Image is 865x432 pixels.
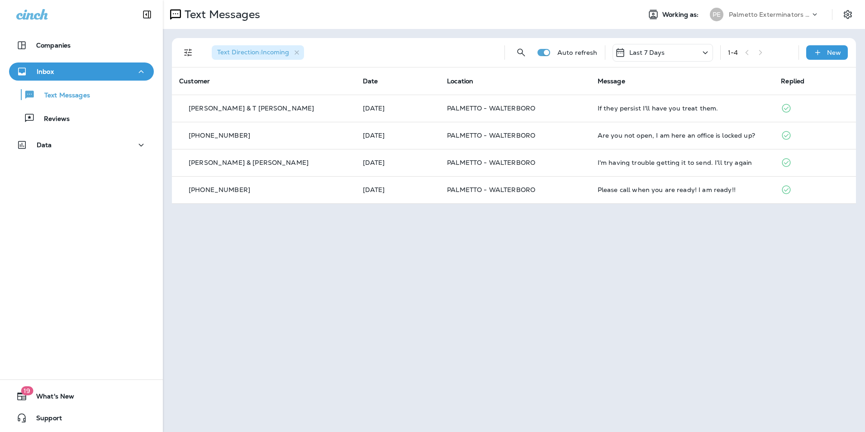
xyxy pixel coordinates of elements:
[212,45,304,60] div: Text Direction:Incoming
[35,115,70,124] p: Reviews
[35,91,90,100] p: Text Messages
[629,49,665,56] p: Last 7 Days
[9,36,154,54] button: Companies
[729,11,810,18] p: Palmetto Exterminators LLC
[9,85,154,104] button: Text Messages
[598,105,767,112] div: If they persist I'll have you treat them.
[189,186,250,193] p: [PHONE_NUMBER]
[9,109,154,128] button: Reviews
[181,8,260,21] p: Text Messages
[21,386,33,395] span: 19
[447,158,535,167] span: PALMETTO - WALTERBORO
[27,414,62,425] span: Support
[179,77,210,85] span: Customer
[557,49,598,56] p: Auto refresh
[662,11,701,19] span: Working as:
[710,8,723,21] div: PE
[363,77,378,85] span: Date
[728,49,738,56] div: 1 - 4
[9,62,154,81] button: Inbox
[189,132,250,139] p: [PHONE_NUMBER]
[447,77,473,85] span: Location
[217,48,289,56] span: Text Direction : Incoming
[36,42,71,49] p: Companies
[37,68,54,75] p: Inbox
[9,409,154,427] button: Support
[363,186,432,193] p: Aug 15, 2025 02:16 PM
[189,159,309,166] p: [PERSON_NAME] & [PERSON_NAME]
[512,43,530,62] button: Search Messages
[827,49,841,56] p: New
[9,387,154,405] button: 19What's New
[781,77,804,85] span: Replied
[598,159,767,166] div: I'm having trouble getting it to send. I'll try again
[598,77,625,85] span: Message
[37,141,52,149] p: Data
[447,104,535,112] span: PALMETTO - WALTERBORO
[363,132,432,139] p: Aug 19, 2025 09:32 AM
[363,159,432,166] p: Aug 18, 2025 12:46 PM
[363,105,432,112] p: Aug 19, 2025 11:47 AM
[9,136,154,154] button: Data
[27,393,74,403] span: What's New
[179,43,197,62] button: Filters
[189,105,314,112] p: [PERSON_NAME] & T [PERSON_NAME]
[598,132,767,139] div: Are you not open, I am here an office is locked up?
[447,131,535,139] span: PALMETTO - WALTERBORO
[134,5,160,24] button: Collapse Sidebar
[598,186,767,193] div: Please call when you are ready! I am ready!!
[840,6,856,23] button: Settings
[447,186,535,194] span: PALMETTO - WALTERBORO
